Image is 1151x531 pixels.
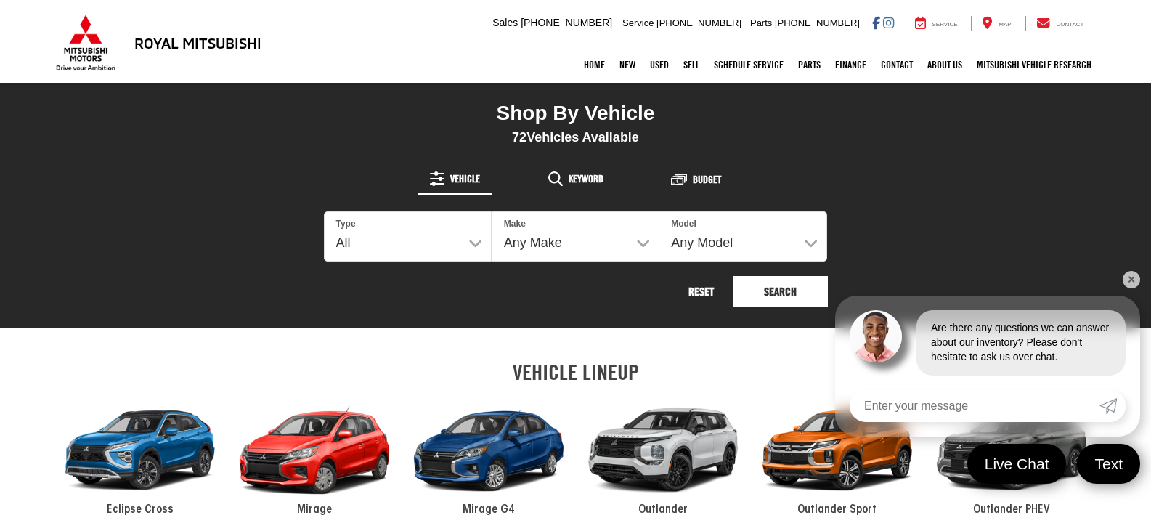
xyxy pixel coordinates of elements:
a: Submit [1099,390,1126,422]
span: Mirage [297,504,332,516]
h3: Royal Mitsubishi [134,35,261,51]
span: Sales [492,17,518,28]
a: Parts: Opens in a new tab [791,46,828,83]
div: 2024 Mitsubishi Outlander Sport [750,392,924,509]
a: Contact [1025,16,1095,31]
span: [PHONE_NUMBER] [775,17,860,28]
a: New [612,46,643,83]
a: Contact [874,46,920,83]
img: Agent profile photo [850,310,902,362]
span: Mirage G4 [463,504,515,516]
label: Model [671,218,696,230]
a: Map [971,16,1022,31]
a: Schedule Service: Opens in a new tab [707,46,791,83]
div: 2024 Mitsubishi Mirage G4 [402,392,576,509]
span: Outlander [638,504,688,516]
span: [PHONE_NUMBER] [656,17,741,28]
span: Map [999,21,1011,28]
span: Contact [1056,21,1083,28]
span: [PHONE_NUMBER] [521,17,612,28]
a: Home [577,46,612,83]
a: 2024 Mitsubishi Outlander PHEV Outlander PHEV [924,392,1099,519]
span: Live Chat [977,454,1057,474]
a: About Us [920,46,969,83]
div: Are there any questions we can answer about our inventory? Please don't hesitate to ask us over c... [916,310,1126,376]
span: Service [932,21,958,28]
a: 2024 Mitsubishi Outlander Sport Outlander Sport [750,392,924,519]
a: 2024 Mitsubishi Mirage Mirage [227,392,402,519]
a: Live Chat [967,444,1067,484]
a: Facebook: Click to visit our Facebook page [872,17,880,28]
span: Outlander PHEV [973,504,1050,516]
div: Vehicles Available [324,129,828,145]
a: Used [643,46,676,83]
button: Search [733,276,828,307]
div: 2024 Mitsubishi Eclipse Cross [53,392,227,509]
span: Eclipse Cross [107,504,174,516]
a: Instagram: Click to visit our Instagram page [883,17,894,28]
a: 2024 Mitsubishi Outlander Outlander [576,392,750,519]
span: 72 [512,130,526,145]
div: 2024 Mitsubishi Mirage [227,392,402,509]
span: Budget [693,174,721,185]
a: 2024 Mitsubishi Eclipse Cross Eclipse Cross [53,392,227,519]
a: Service [904,16,969,31]
span: Vehicle [450,174,480,184]
span: Service [622,17,654,28]
button: Reset [672,276,731,307]
label: Make [504,218,526,230]
a: 2024 Mitsubishi Mirage G4 Mirage G4 [402,392,576,519]
span: Parts [750,17,772,28]
a: Mitsubishi Vehicle Research [969,46,1099,83]
div: 2024 Mitsubishi Outlander PHEV [924,392,1099,509]
span: Text [1087,454,1130,474]
input: Enter your message [850,390,1099,422]
div: Shop By Vehicle [324,101,828,129]
a: Finance [828,46,874,83]
div: 2024 Mitsubishi Outlander [576,392,750,509]
label: Type [336,218,356,230]
h2: VEHICLE LINEUP [53,360,1099,384]
a: Sell [676,46,707,83]
img: Mitsubishi [53,15,118,71]
span: Keyword [569,174,603,184]
span: Outlander Sport [797,504,877,516]
a: Text [1077,444,1140,484]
